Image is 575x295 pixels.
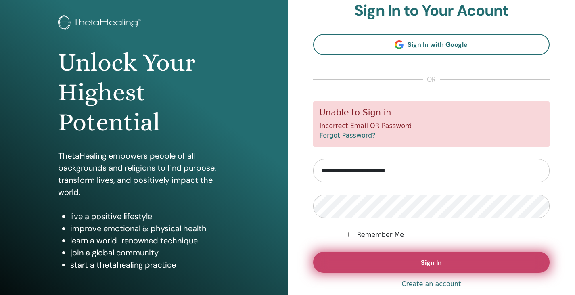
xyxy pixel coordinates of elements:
[58,150,230,198] p: ThetaHealing empowers people of all backgrounds and religions to find purpose, transform lives, a...
[401,279,461,289] a: Create an account
[408,40,468,49] span: Sign In with Google
[70,247,230,259] li: join a global community
[320,132,376,139] a: Forgot Password?
[313,252,550,273] button: Sign In
[421,258,442,267] span: Sign In
[423,75,440,84] span: or
[320,108,544,118] h5: Unable to Sign in
[70,210,230,222] li: live a positive lifestyle
[58,48,230,138] h1: Unlock Your Highest Potential
[70,234,230,247] li: learn a world-renowned technique
[357,230,404,240] label: Remember Me
[70,259,230,271] li: start a thetahealing practice
[348,230,550,240] div: Keep me authenticated indefinitely or until I manually logout
[313,2,550,20] h2: Sign In to Your Acount
[313,101,550,147] div: Incorrect Email OR Password
[70,222,230,234] li: improve emotional & physical health
[313,34,550,55] a: Sign In with Google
